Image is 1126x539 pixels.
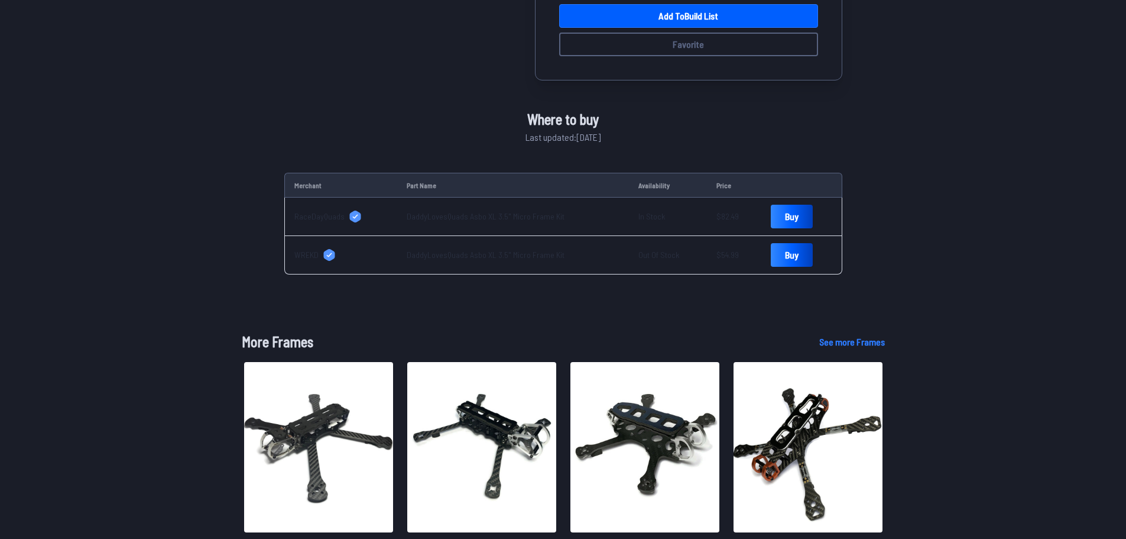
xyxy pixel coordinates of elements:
[707,173,761,198] td: Price
[242,331,800,353] h1: More Frames
[559,33,818,56] button: Favorite
[629,173,707,198] td: Availability
[407,362,556,532] img: image
[244,362,393,532] img: image
[294,211,388,222] a: RaceDayQuads
[294,249,388,261] a: WREKD
[407,250,564,260] a: DaddyLovesQuads Asbo XL 3.5" Micro Frame Kit
[284,173,397,198] td: Merchant
[570,362,719,532] img: image
[771,243,813,267] a: Buy
[707,198,761,236] td: $82.49
[819,335,885,349] a: See more Frames
[629,236,707,275] td: Out Of Stock
[629,198,707,236] td: In Stock
[771,205,813,228] a: Buy
[559,4,818,28] a: Add toBuild List
[397,173,629,198] td: Part Name
[407,211,564,221] a: DaddyLovesQuads Asbo XL 3.5" Micro Frame Kit
[734,362,882,532] img: image
[294,249,319,261] span: WREKD
[707,236,761,275] td: $54.99
[294,211,345,222] span: RaceDayQuads
[525,130,601,144] span: Last updated: [DATE]
[527,109,599,130] span: Where to buy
